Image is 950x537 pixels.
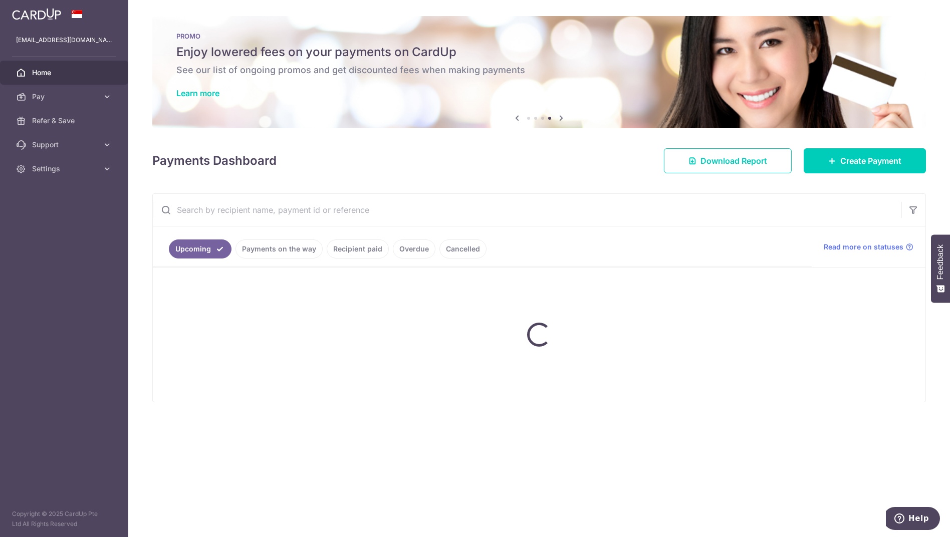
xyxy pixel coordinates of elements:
span: Home [32,68,98,78]
span: Read more on statuses [824,242,903,252]
button: Feedback - Show survey [931,234,950,303]
input: Search by recipient name, payment id or reference [153,194,901,226]
span: Download Report [700,155,767,167]
iframe: Opens a widget where you can find more information [886,507,940,532]
h6: See our list of ongoing promos and get discounted fees when making payments [176,64,902,76]
a: Payments on the way [235,239,323,258]
h5: Enjoy lowered fees on your payments on CardUp [176,44,902,60]
span: Refer & Save [32,116,98,126]
a: Cancelled [439,239,487,258]
span: Settings [32,164,98,174]
a: Read more on statuses [824,242,913,252]
a: Overdue [393,239,435,258]
span: Feedback [936,244,945,280]
span: Pay [32,92,98,102]
h4: Payments Dashboard [152,152,277,170]
a: Download Report [664,148,792,173]
span: Create Payment [840,155,901,167]
a: Upcoming [169,239,231,258]
img: Latest Promos banner [152,16,926,128]
a: Create Payment [804,148,926,173]
p: [EMAIL_ADDRESS][DOMAIN_NAME] [16,35,112,45]
a: Recipient paid [327,239,389,258]
img: CardUp [12,8,61,20]
span: Support [32,140,98,150]
a: Learn more [176,88,219,98]
p: PROMO [176,32,902,40]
